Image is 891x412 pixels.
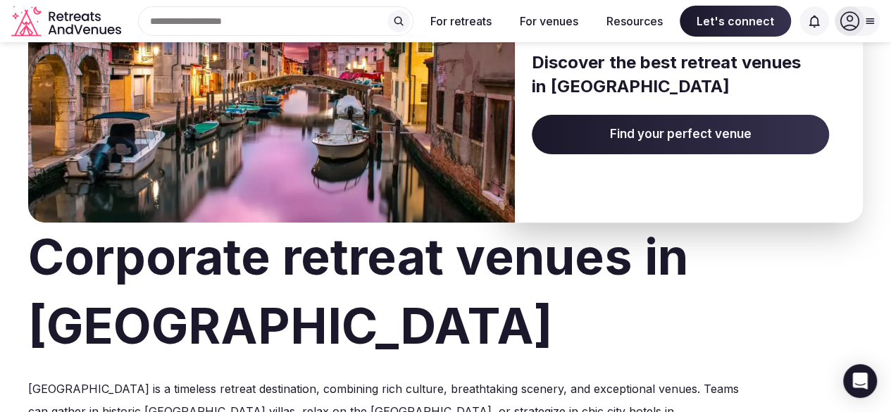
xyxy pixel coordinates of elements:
[509,6,590,37] button: For venues
[28,223,863,361] h1: Corporate retreat venues in [GEOGRAPHIC_DATA]
[419,6,503,37] button: For retreats
[680,6,791,37] span: Let's connect
[11,6,124,37] svg: Retreats and Venues company logo
[843,364,877,398] div: Open Intercom Messenger
[532,51,829,98] h3: Discover the best retreat venues in [GEOGRAPHIC_DATA]
[595,6,674,37] button: Resources
[532,115,829,154] a: Find your perfect venue
[11,6,124,37] a: Visit the homepage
